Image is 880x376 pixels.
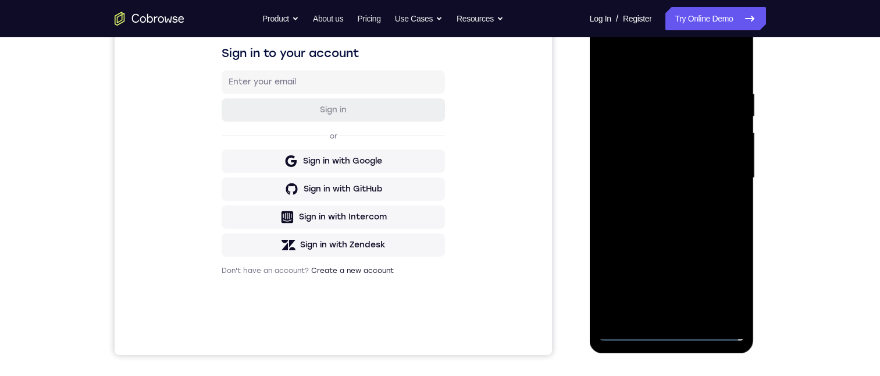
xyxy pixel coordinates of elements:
button: Resources [457,7,504,30]
button: Sign in with Intercom [107,240,330,264]
a: About us [313,7,343,30]
p: Don't have an account? [107,301,330,310]
span: / [616,12,618,26]
button: Product [262,7,299,30]
button: Sign in with Zendesk [107,268,330,292]
div: Sign in with Google [188,190,268,202]
a: Try Online Demo [665,7,765,30]
p: or [213,166,225,176]
div: Sign in with Zendesk [186,274,271,286]
div: Sign in with GitHub [189,218,268,230]
div: Sign in with Intercom [184,246,272,258]
a: Register [623,7,651,30]
button: Use Cases [395,7,443,30]
button: Sign in with Google [107,185,330,208]
a: Go to the home page [115,12,184,26]
button: Sign in with GitHub [107,212,330,236]
a: Log In [590,7,611,30]
a: Create a new account [197,301,279,310]
a: Pricing [357,7,380,30]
